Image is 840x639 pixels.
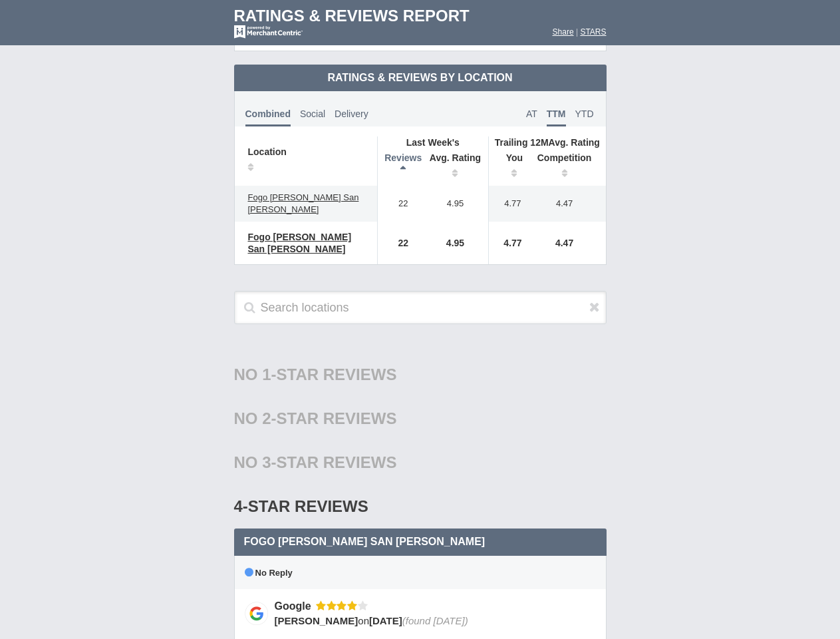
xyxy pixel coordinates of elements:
[489,148,530,186] th: You: activate to sort column ascending
[575,108,594,119] span: YTD
[275,615,358,626] span: [PERSON_NAME]
[377,136,488,148] th: Last Week's
[489,222,530,264] td: 4.77
[377,148,422,186] th: Reviews: activate to sort column descending
[530,148,606,186] th: Competition : activate to sort column ascending
[234,353,607,397] div: No 1-Star Reviews
[241,190,370,218] a: Fogo [PERSON_NAME] San [PERSON_NAME]
[495,137,549,148] span: Trailing 12M
[241,229,370,257] a: Fogo [PERSON_NAME] San [PERSON_NAME]
[335,108,368,119] span: Delivery
[576,27,578,37] span: |
[300,108,325,119] span: Social
[248,192,359,214] span: Fogo [PERSON_NAME] San [PERSON_NAME]
[530,222,606,264] td: 4.47
[234,397,607,441] div: No 2-Star Reviews
[422,148,489,186] th: Avg. Rating: activate to sort column ascending
[234,485,607,529] div: 4-Star Reviews
[248,232,352,254] span: Fogo [PERSON_NAME] San [PERSON_NAME]
[245,108,291,126] span: Combined
[245,602,268,625] img: Google
[422,222,489,264] td: 4.95
[234,65,607,91] td: Ratings & Reviews by Location
[580,27,606,37] a: STARS
[377,186,422,222] td: 22
[489,136,606,148] th: Avg. Rating
[235,136,378,186] th: Location: activate to sort column ascending
[402,615,468,626] span: (found [DATE])
[422,186,489,222] td: 4.95
[275,614,587,628] div: on
[234,25,303,39] img: mc-powered-by-logo-white-103.png
[369,615,402,626] span: [DATE]
[553,27,574,37] a: Share
[489,186,530,222] td: 4.77
[234,441,607,485] div: No 3-Star Reviews
[245,568,293,578] span: No Reply
[530,186,606,222] td: 4.47
[377,222,422,264] td: 22
[275,599,316,613] div: Google
[244,536,486,547] span: Fogo [PERSON_NAME] San [PERSON_NAME]
[547,108,566,126] span: TTM
[526,108,537,119] span: AT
